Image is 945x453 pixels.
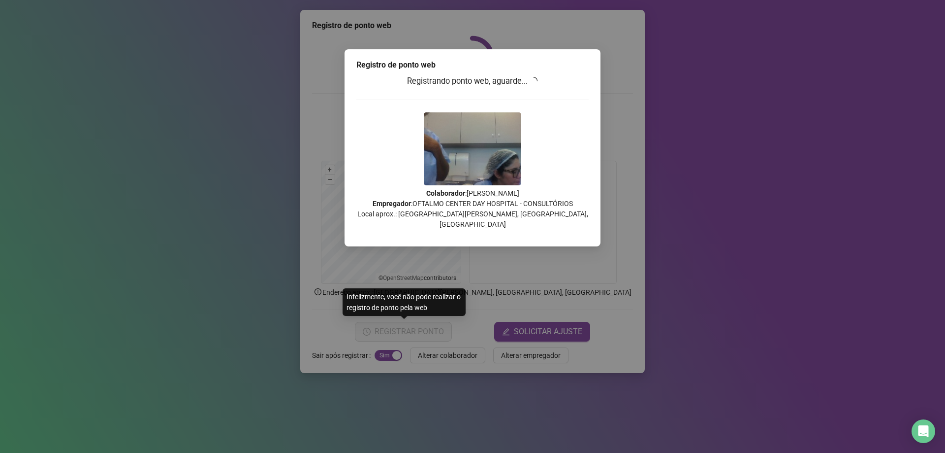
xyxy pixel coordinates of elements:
p: : [PERSON_NAME] : OFTALMO CENTER DAY HOSPITAL - CONSULTÓRIOS Local aprox.: [GEOGRAPHIC_DATA][PERS... [356,188,589,230]
img: 9k= [424,112,521,185]
div: Registro de ponto web [356,59,589,71]
strong: Colaborador [426,189,465,197]
div: Open Intercom Messenger [912,419,935,443]
div: Infelizmente, você não pode realizar o registro de ponto pela web [343,288,466,316]
span: loading [530,77,537,85]
strong: Empregador [373,200,411,208]
h3: Registrando ponto web, aguarde... [356,75,589,88]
